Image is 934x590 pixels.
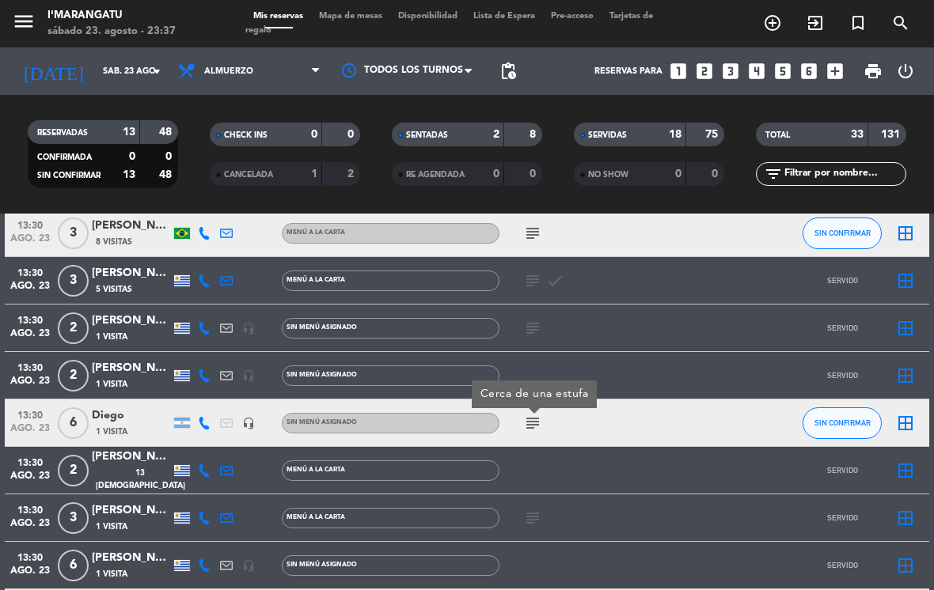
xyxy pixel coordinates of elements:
span: SERVIDO [827,513,858,522]
span: Pre-acceso [543,12,602,21]
span: 13:30 [10,452,50,471]
div: [PERSON_NAME] [92,359,171,377]
span: 6 [58,550,89,581]
span: SERVIDO [827,323,858,332]
span: 13 [DEMOGRAPHIC_DATA] [96,467,185,493]
span: RESERVADAS [37,129,88,137]
input: Filtrar por nombre... [783,165,906,183]
span: ago. 23 [10,233,50,252]
span: 13:30 [10,500,50,518]
i: search [891,13,910,32]
i: headset_mic [242,417,255,429]
i: subject [523,414,542,433]
span: ago. 23 [10,376,50,394]
span: Mapa de mesas [311,12,390,21]
strong: 33 [851,129,864,140]
i: subject [523,271,542,290]
button: SERVIDO [803,312,882,344]
strong: 2 [493,129,499,140]
span: CANCELADA [224,171,273,179]
div: LOG OUT [890,47,922,95]
span: RESERVAR MESA [751,9,794,36]
span: 13:30 [10,357,50,376]
i: looks_one [668,61,689,81]
span: MENÚ A LA CARTA [287,514,345,520]
i: subject [523,509,542,528]
button: SIN CONFIRMAR [803,217,882,249]
i: subject [523,319,542,338]
span: 1 Visita [96,331,127,343]
span: CONFIRMADA [37,153,92,161]
span: SERVIDO [827,276,858,285]
i: add_box [825,61,845,81]
span: Sin menú asignado [287,372,357,378]
strong: 48 [159,127,175,138]
span: print [864,62,883,81]
i: looks_two [694,61,715,81]
strong: 0 [493,168,499,180]
span: SIN CONFIRMAR [814,229,871,237]
i: [DATE] [12,54,95,89]
span: 13:30 [10,547,50,565]
span: Sin menú asignado [287,419,357,425]
i: arrow_drop_down [147,62,166,81]
button: SIN CONFIRMAR [803,407,882,439]
span: RE AGENDADA [406,171,465,179]
span: SERVIDAS [588,131,627,139]
i: border_all [896,461,915,480]
i: turned_in_not [849,13,868,32]
button: SERVIDO [803,502,882,534]
div: Diego [92,407,171,425]
span: ago. 23 [10,423,50,441]
span: MENÚ A LA CARTA [287,467,345,473]
i: border_all [896,556,915,575]
div: [PERSON_NAME] [92,501,171,520]
i: exit_to_app [806,13,825,32]
span: 13:30 [10,215,50,233]
span: TOTAL [765,131,790,139]
span: Almuerzo [204,66,253,77]
span: 3 [58,265,89,297]
span: MENÚ A LA CARTA [287,277,345,283]
span: 2 [58,455,89,486]
div: [PERSON_NAME] [92,217,171,235]
span: ago. 23 [10,565,50,584]
div: [PERSON_NAME] [92,312,171,330]
span: NO SHOW [588,171,628,179]
span: Disponibilidad [390,12,465,21]
span: 6 [58,407,89,439]
i: power_settings_new [896,62,915,81]
span: 1 Visita [96,378,127,391]
span: MENÚ A LA CARTA [287,229,345,236]
span: 8 Visitas [96,236,132,248]
button: SERVIDO [803,360,882,391]
span: SIN CONFIRMAR [814,418,871,427]
i: looks_5 [773,61,793,81]
span: Reserva especial [837,9,879,36]
div: [PERSON_NAME] [92,448,171,466]
strong: 18 [669,129,682,140]
i: border_all [896,366,915,385]
span: SERVIDO [827,371,858,380]
span: 3 [58,502,89,534]
span: SENTADAS [406,131,448,139]
i: headset_mic [242,559,255,572]
strong: 2 [347,168,357,180]
strong: 0 [675,168,682,180]
span: 1 Visita [96,520,127,533]
i: add_circle_outline [763,13,782,32]
button: menu [12,9,36,39]
span: CHECK INS [224,131,268,139]
strong: 75 [705,129,721,140]
i: looks_4 [746,61,767,81]
strong: 131 [881,129,903,140]
span: pending_actions [499,62,518,81]
strong: 48 [159,169,175,180]
span: 13:30 [10,263,50,281]
strong: 0 [530,168,539,180]
i: border_all [896,319,915,338]
span: 3 [58,217,89,249]
span: Sin menú asignado [287,324,357,331]
i: looks_3 [720,61,741,81]
span: ago. 23 [10,471,50,489]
